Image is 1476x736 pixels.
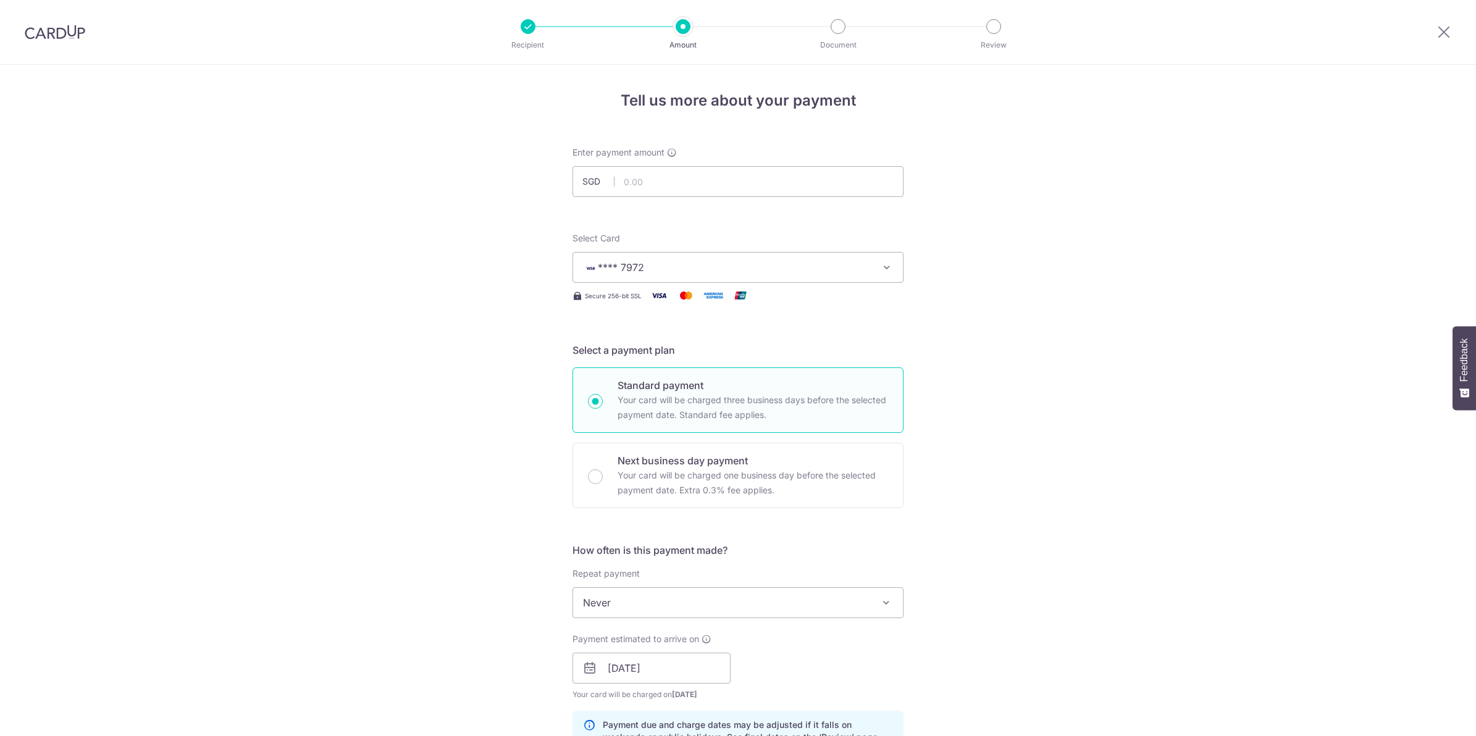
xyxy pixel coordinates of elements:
[618,393,888,422] p: Your card will be charged three business days before the selected payment date. Standard fee appl...
[1397,699,1464,730] iframe: Opens a widget where you can find more information
[573,588,903,617] span: Never
[572,146,665,159] span: Enter payment amount
[572,567,640,580] label: Repeat payment
[585,291,642,301] span: Secure 256-bit SSL
[572,688,731,701] span: Your card will be charged on
[25,25,85,40] img: CardUp
[701,288,726,303] img: American Express
[672,690,697,699] span: [DATE]
[948,39,1039,51] p: Review
[572,90,904,112] h4: Tell us more about your payment
[728,288,753,303] img: Union Pay
[572,233,620,243] span: translation missing: en.payables.payment_networks.credit_card.summary.labels.select_card
[618,468,888,498] p: Your card will be charged one business day before the selected payment date. Extra 0.3% fee applies.
[482,39,574,51] p: Recipient
[582,175,614,188] span: SGD
[583,264,598,272] img: VISA
[572,166,904,197] input: 0.00
[572,587,904,618] span: Never
[618,378,888,393] p: Standard payment
[1453,326,1476,410] button: Feedback - Show survey
[647,288,671,303] img: Visa
[1459,338,1470,382] span: Feedback
[572,543,904,558] h5: How often is this payment made?
[674,288,698,303] img: Mastercard
[637,39,729,51] p: Amount
[792,39,884,51] p: Document
[572,343,904,358] h5: Select a payment plan
[572,633,699,645] span: Payment estimated to arrive on
[618,453,888,468] p: Next business day payment
[572,653,731,684] input: DD / MM / YYYY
